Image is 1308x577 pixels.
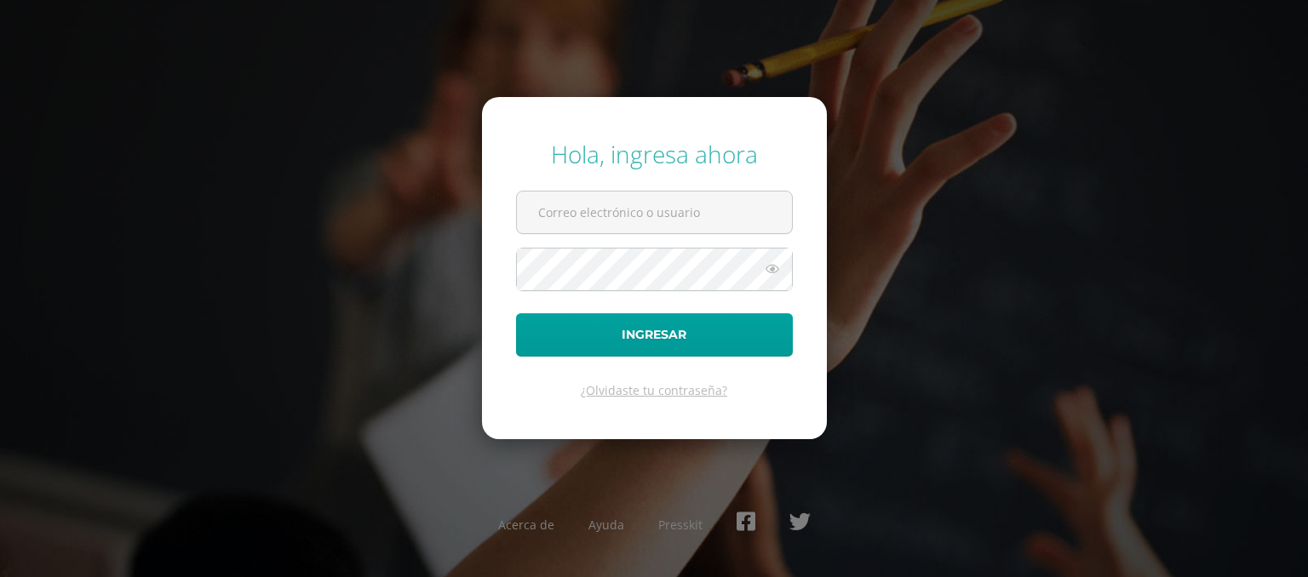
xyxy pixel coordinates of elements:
[517,191,792,233] input: Correo electrónico o usuario
[581,382,727,398] a: ¿Olvidaste tu contraseña?
[516,313,793,357] button: Ingresar
[516,138,793,170] div: Hola, ingresa ahora
[588,517,624,533] a: Ayuda
[498,517,554,533] a: Acerca de
[658,517,703,533] a: Presskit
